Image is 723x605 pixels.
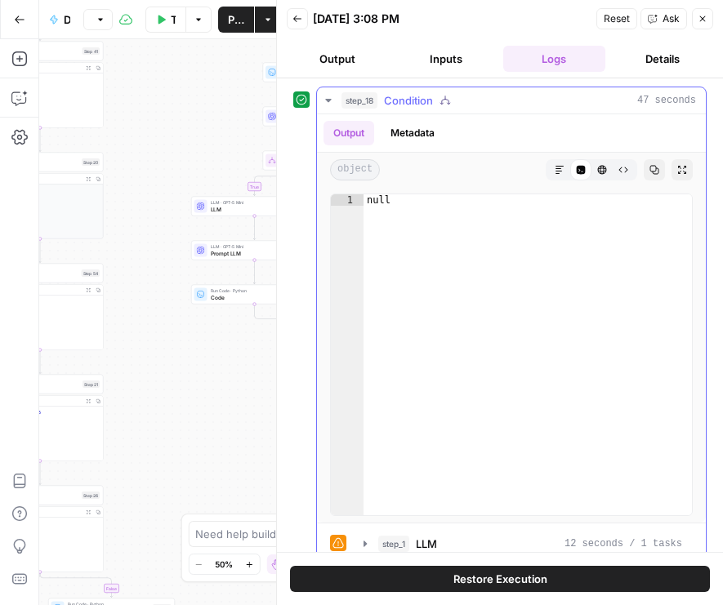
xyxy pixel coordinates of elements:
button: Restore Execution [290,566,710,592]
span: step_18 [341,92,377,109]
span: Run Code · Python [211,287,293,294]
span: object [330,159,380,180]
div: LLM · GPT-5 MiniPrompt LLM [263,107,390,127]
button: Output [287,46,389,72]
span: LLM [416,536,437,552]
div: Step 26 [82,492,100,499]
button: Publish [218,7,254,33]
button: Deposition Prep - Question Creator [39,7,80,33]
g: Edge from step_21 to step_26 [39,460,42,484]
g: Edge from step_26 to step_43 [40,572,113,597]
g: Edge from step_39 to step_50 [253,260,256,283]
button: Logs [503,46,605,72]
button: Reset [596,8,637,29]
div: Step 21 [83,380,100,388]
span: 47 seconds [637,93,696,108]
button: Details [612,46,714,72]
g: Edge from step_50 to step_36-conditional-end [255,304,327,323]
button: Inputs [395,46,498,72]
g: Edge from step_41 to step_20 [39,127,42,151]
g: Edge from step_38 to step_39 [253,216,256,239]
span: Reset [604,11,630,26]
button: 12 seconds / 1 tasks [354,531,692,557]
span: step_1 [378,536,409,552]
div: Step 20 [82,158,100,166]
button: Ask [640,8,687,29]
span: LLM · GPT-5 Mini [211,199,293,206]
button: Output [324,121,374,145]
div: ConditionCondition [263,151,390,171]
div: 1 [331,194,364,206]
g: Edge from step_54 to step_21 [39,349,42,373]
button: Metadata [381,121,444,145]
div: Step 41 [83,47,100,55]
span: Prompt LLM [211,249,293,257]
span: Restore Execution [453,571,547,587]
span: LLM [211,205,293,213]
span: 12 seconds / 1 tasks [565,536,682,551]
div: LLM · GPT-5 MiniPrompt LLMStep 39 [191,241,318,260]
span: LLM · GPT-5 Mini [211,243,293,250]
span: Code [211,293,293,301]
span: Deposition Prep - Question Creator [64,11,70,28]
span: 50% [215,558,233,571]
span: Condition [384,92,433,109]
g: Edge from step_1 to step_41 [39,16,42,40]
div: LLM · GPT-5 MiniLLMStep 38 [191,197,318,216]
span: Publish [228,11,244,28]
button: Test Workflow [145,7,185,33]
div: Run Code · PythonCode [263,63,390,82]
button: Version 185 [83,9,113,30]
button: 47 seconds [317,87,706,113]
span: Ask [663,11,680,26]
g: Edge from step_20 to step_54 [39,238,42,262]
div: Run Code · PythonCodeStep 50 [191,285,318,305]
g: Edge from step_36 to step_38 [253,170,326,195]
div: Step 54 [82,269,100,277]
span: Test Workflow [171,11,176,28]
